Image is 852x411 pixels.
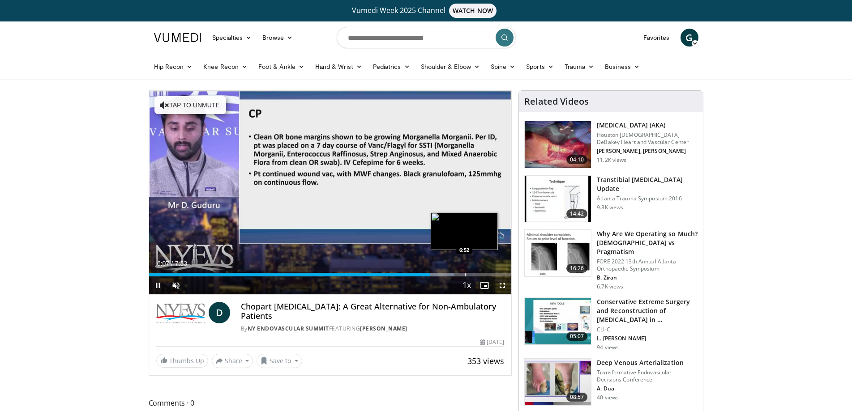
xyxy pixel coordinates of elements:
[566,209,588,218] span: 14:42
[149,276,167,294] button: Pause
[475,276,493,294] button: Enable picture-in-picture mode
[638,29,675,47] a: Favorites
[480,338,504,346] div: [DATE]
[597,121,698,130] h3: [MEDICAL_DATA] (AKA)
[310,58,368,76] a: Hand & Wrist
[525,359,591,405] img: c394b46c-185b-4467-a6af-6c0d895648d7.150x105_q85_crop-smart_upscale.jpg
[521,58,559,76] a: Sports
[467,356,504,366] span: 353 views
[559,58,600,76] a: Trauma
[525,121,591,168] img: dd278d4f-be59-4607-9cdd-c9a8ebe87039.150x105_q85_crop-smart_upscale.jpg
[597,369,698,383] p: Transformative Endovascular Decisions Conference
[248,325,329,332] a: NY Endovascular Summit
[597,358,698,367] h3: Deep Venous Arterialization
[524,96,589,107] h4: Related Videos
[524,358,698,406] a: 08:57 Deep Venous Arterialization Transformative Endovascular Decisions Conference A. Dua 40 views
[599,58,645,76] a: Business
[493,276,511,294] button: Fullscreen
[597,195,698,202] p: Atlanta Trauma Symposium 2016
[198,58,253,76] a: Knee Recon
[458,276,475,294] button: Playback Rate
[597,229,698,256] h3: Why Are We Operating so Much? [DEMOGRAPHIC_DATA] vs Pragmatism
[257,29,298,47] a: Browse
[597,148,698,155] p: [PERSON_NAME], [PERSON_NAME]
[156,354,208,368] a: Thumbs Up
[597,385,698,392] p: A. Dua
[175,260,187,267] span: 7:53
[415,58,485,76] a: Shoulder & Elbow
[525,298,591,344] img: 6c7f954d-beca-4ab9-9887-2795dc07c877.150x105_q85_crop-smart_upscale.jpg
[337,27,516,48] input: Search topics, interventions
[171,260,173,267] span: /
[241,325,505,333] div: By FEATURING
[155,4,697,18] a: Vumedi Week 2025 ChannelWATCH NOW
[241,302,505,321] h4: Chopart [MEDICAL_DATA]: A Great Alternative for Non-Ambulatory Patients
[597,175,698,193] h3: Transtibial [MEDICAL_DATA] Update
[524,229,698,290] a: 16:26 Why Are We Operating so Much? [DEMOGRAPHIC_DATA] vs Pragmatism FORE 2022 13th Annual Atlant...
[597,394,619,401] p: 40 views
[597,131,698,146] p: Houston [DEMOGRAPHIC_DATA] DeBakey Heart and Vascular Center
[149,273,512,276] div: Progress Bar
[156,302,205,323] img: NY Endovascular Summit
[149,91,512,295] video-js: Video Player
[525,176,591,222] img: bKdxKv0jK92UJBOH4xMDoxOjRuMTvBNj.150x105_q85_crop-smart_upscale.jpg
[566,332,588,341] span: 05:07
[597,297,698,324] h3: Conservative Extreme Surgery and Reconstruction of [MEDICAL_DATA] in …
[566,155,588,164] span: 04:10
[597,283,623,290] p: 6.7K views
[431,212,498,250] img: image.jpeg
[597,274,698,281] p: B. Ziran
[167,276,185,294] button: Unmute
[597,258,698,272] p: FORE 2022 13th Annual Atlanta Orthopaedic Symposium
[524,121,698,168] a: 04:10 [MEDICAL_DATA] (AKA) Houston [DEMOGRAPHIC_DATA] DeBakey Heart and Vascular Center [PERSON_N...
[524,175,698,223] a: 14:42 Transtibial [MEDICAL_DATA] Update Atlanta Trauma Symposium 2016 9.8K views
[485,58,521,76] a: Spine
[154,96,226,114] button: Tap to unmute
[525,230,591,276] img: 99079dcb-b67f-40ef-8516-3995f3d1d7db.150x105_q85_crop-smart_upscale.jpg
[212,354,253,368] button: Share
[154,33,201,42] img: VuMedi Logo
[524,297,698,351] a: 05:07 Conservative Extreme Surgery and Reconstruction of [MEDICAL_DATA] in … CLI-C L. [PERSON_NAM...
[681,29,698,47] a: G
[597,204,623,211] p: 9.8K views
[360,325,407,332] a: [PERSON_NAME]
[368,58,415,76] a: Pediatrics
[209,302,230,323] a: D
[449,4,497,18] span: WATCH NOW
[566,264,588,273] span: 16:26
[597,344,619,351] p: 94 views
[149,58,198,76] a: Hip Recon
[597,157,626,164] p: 11.2K views
[157,260,169,267] span: 6:07
[257,354,302,368] button: Save to
[566,393,588,402] span: 08:57
[253,58,310,76] a: Foot & Ankle
[597,326,698,333] p: CLI-C
[149,397,512,409] span: Comments 0
[597,335,698,342] p: L. [PERSON_NAME]
[207,29,257,47] a: Specialties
